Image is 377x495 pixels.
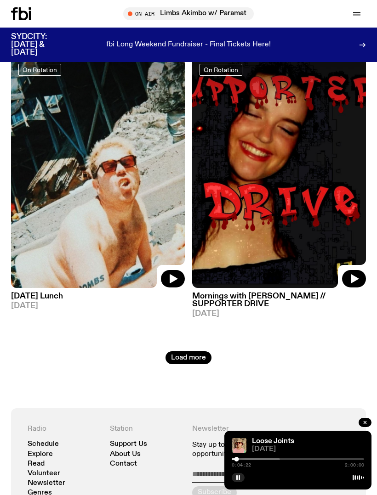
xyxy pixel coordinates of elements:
[11,292,185,300] h3: [DATE] Lunch
[106,41,271,49] p: fbi Long Weekend Fundraiser - Final Tickets Here!
[28,441,59,448] a: Schedule
[232,438,246,453] img: Tyson stands in front of a paperbark tree wearing orange sunglasses, a suede bucket hat and a pin...
[110,441,147,448] a: Support Us
[166,351,211,364] button: Load more
[28,425,103,433] h4: Radio
[110,461,137,467] a: Contact
[232,463,251,467] span: 0:04:22
[123,7,254,20] button: On AirLimbs Akimbo w/ Paramat
[192,288,366,318] a: Mornings with [PERSON_NAME] // SUPPORTER DRIVE[DATE]
[204,66,238,73] span: On Rotation
[345,463,364,467] span: 2:00:00
[28,480,65,487] a: Newsletter
[11,302,185,310] span: [DATE]
[11,288,185,310] a: [DATE] Lunch[DATE]
[192,292,366,308] h3: Mornings with [PERSON_NAME] // SUPPORTER DRIVE
[192,441,349,458] p: Stay up to date on station news, creative opportunities, highlights, perks and more.
[28,451,53,458] a: Explore
[23,66,57,73] span: On Rotation
[252,438,294,445] a: Loose Joints
[28,461,45,467] a: Read
[110,425,185,433] h4: Station
[192,425,349,433] h4: Newsletter
[11,33,70,56] h3: SYDCITY: [DATE] & [DATE]
[200,64,242,76] a: On Rotation
[110,451,141,458] a: About Us
[192,310,366,318] span: [DATE]
[28,470,60,477] a: Volunteer
[252,446,364,453] span: [DATE]
[18,64,61,76] a: On Rotation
